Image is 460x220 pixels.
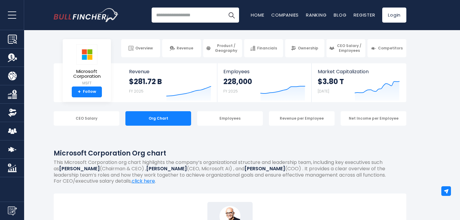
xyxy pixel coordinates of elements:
[129,89,143,94] small: FY 2025
[146,165,187,172] b: [PERSON_NAME]
[318,89,329,94] small: [DATE]
[68,69,106,79] span: Microsoft Corporation
[177,46,193,51] span: Revenue
[135,46,153,51] span: Overview
[54,159,406,178] p: This Microsoft Corporation org chart highlights the company’s organizational structure and leader...
[257,46,277,51] span: Financials
[129,77,162,86] strong: $281.72 B
[378,46,403,51] span: Competitors
[54,148,406,158] h1: Microsoft Corporation Org chart
[269,111,335,126] div: Revenue per Employee
[59,165,100,172] b: [PERSON_NAME]
[334,12,346,18] a: Blog
[224,8,239,23] button: Search
[54,178,406,184] p: For CEO/executive salary details, .
[244,39,283,57] a: Financials
[223,69,305,74] span: Employees
[54,8,119,22] img: Bullfincher logo
[68,80,106,86] small: MSFT
[251,12,264,18] a: Home
[285,39,324,57] a: Ownership
[121,39,160,57] a: Overview
[123,63,217,102] a: Revenue $281.72 B FY 2025
[354,12,375,18] a: Register
[132,178,155,184] a: click here
[213,43,239,53] span: Product / Geography
[318,77,344,86] strong: $3.80 T
[223,89,238,94] small: FY 2025
[367,39,406,57] a: Competitors
[67,44,106,86] a: Microsoft Corporation MSFT
[72,86,102,97] a: +Follow
[129,69,211,74] span: Revenue
[312,63,406,102] a: Market Capitalization $3.80 T [DATE]
[197,111,263,126] div: Employees
[244,165,285,172] b: [PERSON_NAME]
[162,39,201,57] a: Revenue
[8,108,17,117] img: Ownership
[54,8,118,22] a: Go to homepage
[271,12,299,18] a: Companies
[382,8,406,23] a: Login
[54,111,119,126] div: CEO Salary
[341,111,406,126] div: Net Income per Employee
[78,89,81,95] strong: +
[298,46,318,51] span: Ownership
[306,12,326,18] a: Ranking
[326,39,365,57] a: CEO Salary / Employees
[203,39,242,57] a: Product / Geography
[318,69,400,74] span: Market Capitalization
[125,111,191,126] div: Org Chart
[217,63,311,102] a: Employees 228,000 FY 2025
[223,77,252,86] strong: 228,000
[336,43,363,53] span: CEO Salary / Employees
